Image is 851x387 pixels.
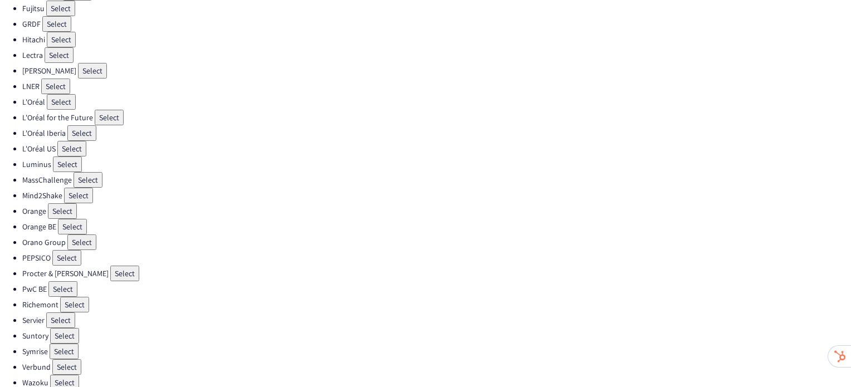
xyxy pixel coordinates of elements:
button: Select [47,94,76,110]
button: Select [42,16,71,32]
li: L'Oréal Iberia [22,125,851,141]
button: Select [64,188,93,203]
button: Select [41,79,70,94]
li: [PERSON_NAME] [22,63,851,79]
li: MassChallenge [22,172,851,188]
button: Select [48,281,77,297]
button: Select [48,203,77,219]
li: Orano Group [22,234,851,250]
li: PwC BE [22,281,851,297]
li: L'Oréal for the Future [22,110,851,125]
li: Procter & [PERSON_NAME] [22,266,851,281]
li: Orange BE [22,219,851,234]
li: Lectra [22,47,851,63]
button: Select [110,266,139,281]
li: Mind2Shake [22,188,851,203]
button: Select [95,110,124,125]
li: GRDF [22,16,851,32]
li: Fujitsu [22,1,851,16]
button: Select [50,344,79,359]
iframe: Chat Widget [795,334,851,387]
li: L'Oréal US [22,141,851,156]
li: Servier [22,312,851,328]
button: Select [58,219,87,234]
button: Select [78,63,107,79]
button: Select [47,32,76,47]
button: Select [67,125,96,141]
li: LNER [22,79,851,94]
button: Select [52,250,81,266]
button: Select [74,172,102,188]
button: Select [45,47,74,63]
button: Select [67,234,96,250]
button: Select [46,312,75,328]
li: PEPSICO [22,250,851,266]
button: Select [50,328,79,344]
li: Orange [22,203,851,219]
button: Select [46,1,75,16]
li: Verbund [22,359,851,375]
button: Select [60,297,89,312]
li: Suntory [22,328,851,344]
li: Hitachi [22,32,851,47]
button: Select [52,359,81,375]
li: Symrise [22,344,851,359]
li: Richemont [22,297,851,312]
button: Select [57,141,86,156]
button: Select [53,156,82,172]
li: L'Oréal [22,94,851,110]
li: Luminus [22,156,851,172]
